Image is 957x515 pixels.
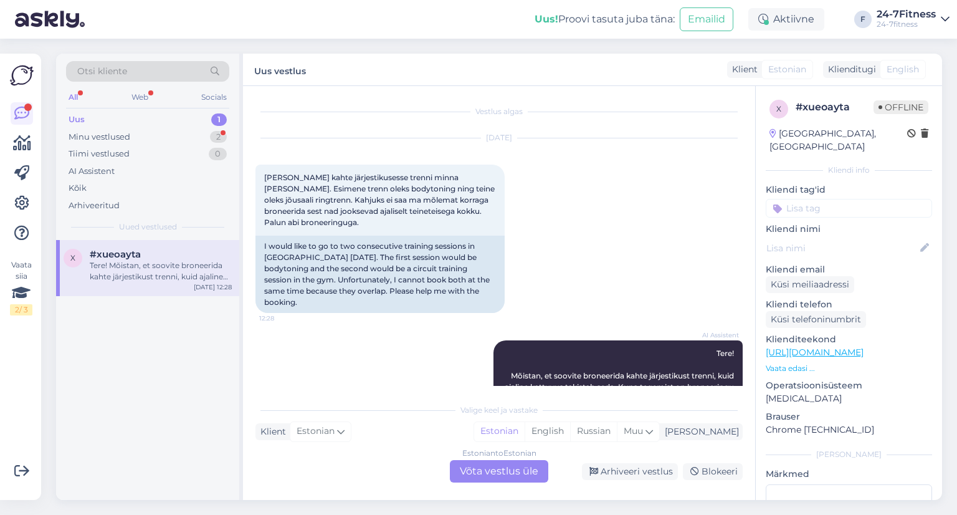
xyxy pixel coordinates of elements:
div: F [854,11,872,28]
p: Brauser [766,410,932,423]
div: 2 / 3 [10,304,32,315]
div: 0 [209,148,227,160]
div: Estonian to Estonian [462,448,536,459]
div: Tere! Mõistan, et soovite broneerida kahte järjestikust trenni, kuid ajaline kattuvus takistab se... [90,260,232,282]
div: [DATE] 12:28 [194,282,232,292]
div: 24-7Fitness [877,9,936,19]
div: I would like to go to two consecutive training sessions in [GEOGRAPHIC_DATA] [DATE]. The first se... [255,236,505,313]
div: Socials [199,89,229,105]
div: Arhiveeri vestlus [582,463,678,480]
div: Klient [727,63,758,76]
div: [GEOGRAPHIC_DATA], [GEOGRAPHIC_DATA] [769,127,907,153]
div: English [525,422,570,441]
span: Uued vestlused [119,221,177,233]
div: Klient [255,425,286,438]
div: 1 [211,113,227,126]
div: Arhiveeritud [69,200,120,212]
div: Vaata siia [10,259,32,315]
span: AI Assistent [692,330,739,340]
div: Uus [69,113,85,126]
div: # xueoayta [796,100,874,115]
a: 24-7Fitness24-7fitness [877,9,950,29]
span: Estonian [768,63,806,76]
p: Kliendi nimi [766,223,932,236]
span: #xueoayta [90,249,141,260]
div: 2 [210,131,227,143]
div: All [66,89,80,105]
div: Minu vestlused [69,131,130,143]
div: [PERSON_NAME] [660,425,739,438]
p: Operatsioonisüsteem [766,379,932,392]
div: Klienditugi [823,63,876,76]
div: Võta vestlus üle [450,460,548,483]
div: AI Assistent [69,165,115,178]
div: Web [129,89,151,105]
input: Lisa tag [766,199,932,218]
p: Klienditeekond [766,333,932,346]
span: x [776,104,781,113]
input: Lisa nimi [766,241,918,255]
div: Valige keel ja vastake [255,405,743,416]
p: Vaata edasi ... [766,363,932,374]
span: x [70,253,75,262]
div: Vestlus algas [255,106,743,117]
div: [DATE] [255,132,743,143]
button: Emailid [680,7,733,31]
div: 24-7fitness [877,19,936,29]
img: Askly Logo [10,64,34,87]
div: Russian [570,422,617,441]
div: Blokeeri [683,463,743,480]
span: 12:28 [259,314,306,323]
a: [URL][DOMAIN_NAME] [766,347,864,358]
div: [PERSON_NAME] [766,449,932,460]
span: Offline [874,100,928,114]
p: [MEDICAL_DATA] [766,392,932,405]
div: Estonian [474,422,525,441]
p: Kliendi telefon [766,298,932,311]
p: Kliendi tag'id [766,183,932,196]
span: [PERSON_NAME] kahte järjestikusesse trenni minna [PERSON_NAME]. Esimene trenn oleks bodytoning ni... [264,173,497,227]
div: Tiimi vestlused [69,148,130,160]
span: Estonian [297,425,335,438]
p: Kliendi email [766,263,932,276]
span: Otsi kliente [77,65,127,78]
span: Muu [624,425,643,436]
p: Märkmed [766,468,932,481]
div: Kliendi info [766,165,932,176]
span: English [887,63,919,76]
div: Kõik [69,182,87,195]
div: Proovi tasuta juba täna: [535,12,675,27]
div: Küsi telefoninumbrit [766,311,866,328]
p: Chrome [TECHNICAL_ID] [766,423,932,436]
div: Aktiivne [748,8,824,31]
div: Küsi meiliaadressi [766,276,854,293]
b: Uus! [535,13,558,25]
label: Uus vestlus [254,61,306,78]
